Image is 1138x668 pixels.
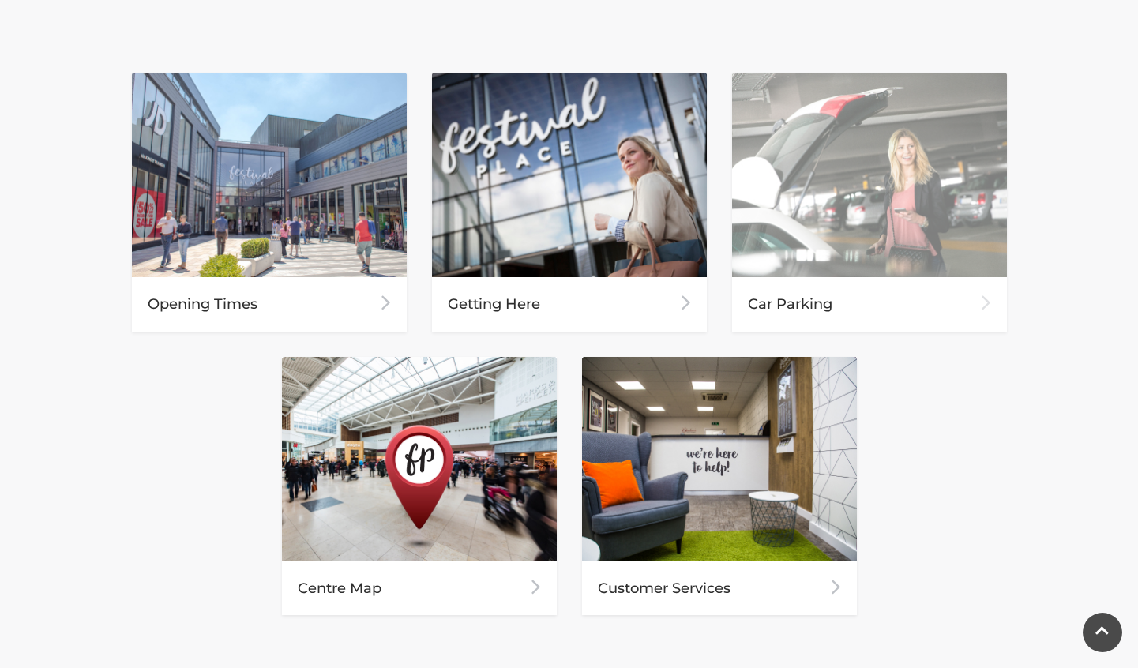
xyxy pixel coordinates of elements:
div: Customer Services [582,561,857,615]
div: Car Parking [732,277,1007,332]
a: Customer Services [582,357,857,616]
div: Centre Map [282,561,557,615]
a: Centre Map [282,357,557,616]
div: Getting Here [432,277,707,332]
a: Getting Here [432,73,707,332]
a: Car Parking [732,73,1007,332]
div: Opening Times [132,277,407,332]
a: Opening Times [132,73,407,332]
